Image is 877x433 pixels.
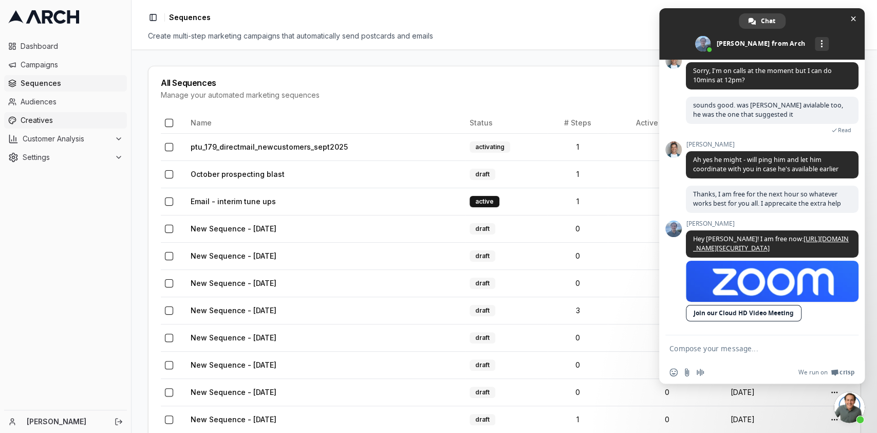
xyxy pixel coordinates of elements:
[686,305,801,321] a: Join our Cloud HD Video Meeting
[693,155,838,173] span: Ah yes he might - will ping him and let him coordinate with you in case he's available earlier
[4,57,127,73] a: Campaigns
[470,387,495,398] div: draft
[191,251,276,260] a: New Sequence - [DATE]
[470,250,495,262] div: draft
[161,90,848,100] div: Manage your automated marketing sequences
[798,368,828,376] span: We run on
[4,75,127,92] a: Sequences
[815,37,829,51] div: More channels
[669,344,832,353] textarea: Compose your message...
[548,378,607,406] td: 0
[761,13,775,29] span: Chat
[608,351,726,378] td: 0
[191,279,276,287] a: New Sequence - [DATE]
[608,269,726,297] td: 0
[27,417,103,427] a: [PERSON_NAME]
[838,127,851,134] span: Read
[111,414,126,429] button: Log out
[608,113,726,133] th: Active Recipients
[548,133,607,160] td: 1
[683,368,691,376] span: Send a file
[739,13,786,29] div: Chat
[4,131,127,147] button: Customer Analysis
[191,197,276,206] a: Email - interim tune ups
[726,378,789,406] td: [DATE]
[23,134,110,144] span: Customer Analysis
[470,414,495,425] div: draft
[191,224,276,233] a: New Sequence - [DATE]
[470,332,495,344] div: draft
[693,234,849,252] span: Hey [PERSON_NAME]! I am free now:
[608,378,726,406] td: 0
[4,94,127,110] a: Audiences
[693,66,832,84] span: Sorry, I'm on calls at the moment but I can do 10mins at 12pm?
[839,368,854,376] span: Crisp
[696,368,704,376] span: Audio message
[470,278,495,289] div: draft
[548,160,607,188] td: 1
[191,142,348,151] a: ptu_179_directmail_newcustomers_sept2025
[191,415,276,424] a: New Sequence - [DATE]
[693,101,843,119] span: sounds good. was [PERSON_NAME] avialable too, he was the one that suggested it
[21,115,123,125] span: Creatives
[548,324,607,351] td: 0
[191,360,276,369] a: New Sequence - [DATE]
[608,242,726,269] td: 0
[693,190,841,208] span: Thanks, I am free for the next hour so whatever works best for you all. I apprecaite the extra help
[465,113,548,133] th: Status
[686,141,859,148] span: [PERSON_NAME]
[23,152,110,163] span: Settings
[169,12,211,23] span: Sequences
[693,234,849,252] a: [URL][DOMAIN_NAME][SECURITY_DATA]
[608,406,726,433] td: 0
[848,13,859,24] span: Close chat
[608,160,726,188] td: 0
[148,31,861,41] div: Create multi-step marketing campaigns that automatically send postcards and emails
[186,113,465,133] th: Name
[548,297,607,324] td: 3
[608,297,726,324] td: 0
[4,38,127,55] a: Dashboard
[608,215,726,242] td: 0
[191,170,285,178] a: October prospecting blast
[191,333,276,342] a: New Sequence - [DATE]
[470,305,495,316] div: draft
[21,78,123,88] span: Sequences
[548,188,607,215] td: 1
[470,196,499,207] div: active
[21,41,123,51] span: Dashboard
[4,149,127,166] button: Settings
[834,392,865,423] div: Close chat
[21,97,123,107] span: Audiences
[686,220,859,227] span: [PERSON_NAME]
[470,169,495,180] div: draft
[21,60,123,70] span: Campaigns
[191,388,276,396] a: New Sequence - [DATE]
[608,188,726,215] td: 193
[548,215,607,242] td: 0
[798,368,854,376] a: We run onCrisp
[548,406,607,433] td: 1
[161,79,848,87] div: All Sequences
[191,306,276,315] a: New Sequence - [DATE]
[470,223,495,234] div: draft
[608,324,726,351] td: 0
[4,112,127,129] a: Creatives
[726,406,789,433] td: [DATE]
[669,368,678,376] span: Insert an emoji
[548,351,607,378] td: 0
[548,113,607,133] th: # Steps
[470,141,510,153] div: activating
[470,359,495,371] div: draft
[548,242,607,269] td: 0
[169,12,211,23] nav: breadcrumb
[548,269,607,297] td: 0
[608,133,726,160] td: 0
